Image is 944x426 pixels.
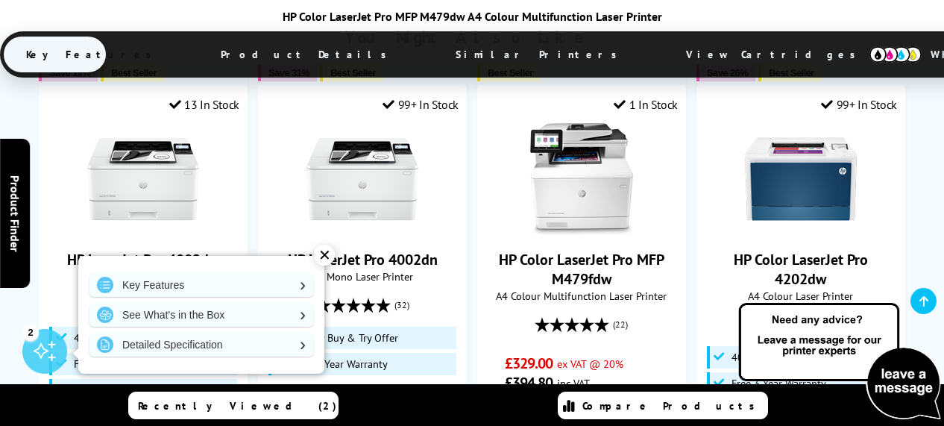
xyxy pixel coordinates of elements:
[288,250,438,269] a: HP LaserJet Pro 4002dn
[582,399,763,413] span: Compare Products
[198,37,417,72] span: Product Details
[89,333,313,357] a: Detailed Specification
[383,97,459,112] div: 99+ In Stock
[138,399,337,413] span: Recently Viewed (2)
[266,269,459,284] span: A4 Mono Laser Printer
[89,303,313,327] a: See What's in the Box
[505,373,553,392] span: £394.80
[705,289,897,303] span: A4 Colour Laser Printer
[128,392,339,419] a: Recently Viewed (2)
[557,376,590,390] span: inc VAT
[293,332,398,344] span: 40 Day Buy & Try Offer
[74,358,169,370] span: Free 3 Year Warranty
[613,310,628,339] span: (22)
[87,223,199,238] a: HP LaserJet Pro 4002dw
[557,357,623,371] span: ex VAT @ 20%
[731,378,826,389] span: Free 3 Year Warranty
[306,223,418,238] a: HP LaserJet Pro 4002dn
[499,250,664,289] a: HP Color LaserJet Pro MFP M479fdw
[664,35,892,74] span: View Cartridges
[169,97,239,112] div: 13 In Stock
[731,351,837,363] span: 40 Day Buy & Try Offer
[306,123,418,235] img: HP LaserJet Pro 4002dn
[485,289,678,303] span: A4 Colour Multifunction Laser Printer
[67,250,219,269] a: HP LaserJet Pro 4002dw
[526,123,638,235] img: HP Color LaserJet Pro MFP M479fdw
[745,123,857,235] img: HP Color LaserJet Pro 4202dw
[433,37,647,72] span: Similar Printers
[47,269,239,284] span: A4 Mono Laser Printer
[89,273,313,297] a: Key Features
[22,324,39,340] div: 2
[4,37,182,72] span: Key Features
[314,245,335,266] div: ✕
[745,223,857,238] a: HP Color LaserJet Pro 4202dw
[293,358,388,370] span: Free 3 Year Warranty
[614,97,678,112] div: 1 In Stock
[526,223,638,238] a: HP Color LaserJet Pro MFP M479fdw
[735,301,944,423] img: Open Live Chat window
[821,97,897,112] div: 99+ In Stock
[74,332,179,344] span: 40 Day Buy & Try Offer
[734,250,868,289] a: HP Color LaserJet Pro 4202dw
[394,291,409,319] span: (32)
[558,392,768,419] a: Compare Products
[87,123,199,235] img: HP LaserJet Pro 4002dw
[869,46,922,63] img: cmyk-icon.svg
[7,175,22,251] span: Product Finder
[505,354,553,373] span: £329.00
